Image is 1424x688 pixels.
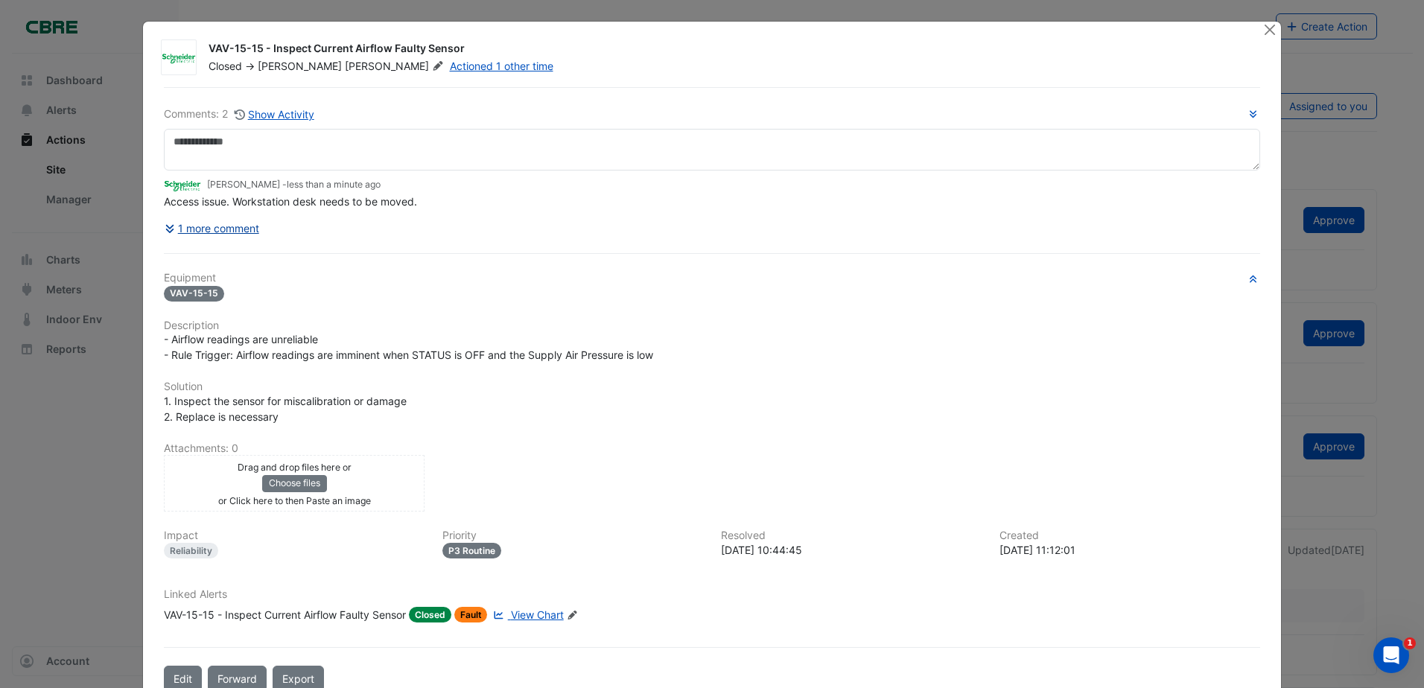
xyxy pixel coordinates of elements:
div: [DATE] 10:44:45 [721,542,982,558]
h6: Created [999,529,1260,542]
div: Reliability [164,543,218,558]
h6: Description [164,319,1260,332]
iframe: Intercom live chat [1373,637,1409,673]
span: View Chart [511,608,564,621]
a: Actioned 1 other time [450,60,553,72]
h6: Priority [442,529,703,542]
button: Show Activity [234,106,315,123]
small: Drag and drop files here or [238,462,352,473]
span: 2025-10-15 10:42:53 [287,179,381,190]
span: VAV-15-15 [164,286,224,302]
button: Close [1262,22,1278,37]
h6: Impact [164,529,425,542]
fa-icon: Edit Linked Alerts [567,610,578,621]
span: -> [245,60,255,72]
span: [PERSON_NAME] [258,60,342,72]
span: Fault [454,607,488,622]
span: 1. Inspect the sensor for miscalibration or damage 2. Replace is necessary [164,395,407,423]
img: Schneider Electric [162,51,196,66]
span: Closed [409,607,451,622]
h6: Solution [164,380,1260,393]
span: [PERSON_NAME] [345,59,446,74]
span: 1 [1404,637,1416,649]
span: - Airflow readings are unreliable - Rule Trigger: Airflow readings are imminent when STATUS is OF... [164,333,653,361]
div: VAV-15-15 - Inspect Current Airflow Faulty Sensor [209,41,1245,59]
small: [PERSON_NAME] - [207,178,381,191]
small: or Click here to then Paste an image [218,495,371,506]
a: View Chart [490,607,563,622]
button: Choose files [262,475,327,491]
div: P3 Routine [442,543,501,558]
div: [DATE] 11:12:01 [999,542,1260,558]
span: Access issue. Workstation desk needs to be moved. [164,195,417,208]
h6: Linked Alerts [164,588,1260,601]
h6: Resolved [721,529,982,542]
button: 1 more comment [164,215,260,241]
h6: Equipment [164,272,1260,284]
img: Schneider Electric [164,177,201,194]
div: VAV-15-15 - Inspect Current Airflow Faulty Sensor [164,607,406,622]
div: Comments: 2 [164,106,315,123]
h6: Attachments: 0 [164,442,1260,455]
span: Closed [209,60,242,72]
